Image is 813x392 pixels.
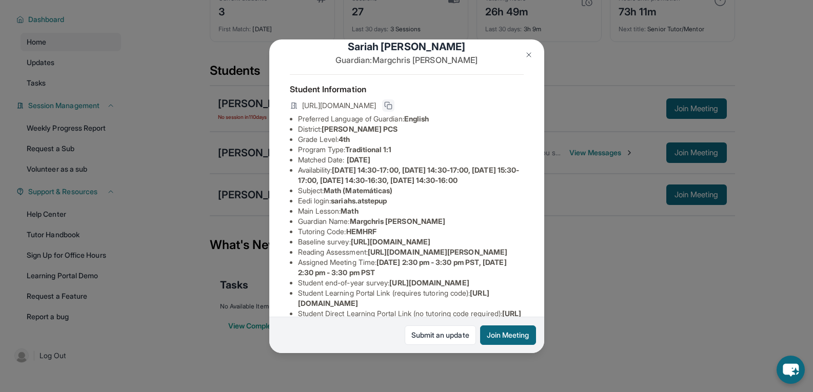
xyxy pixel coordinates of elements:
a: Submit an update [405,325,476,345]
li: Baseline survey : [298,237,524,247]
span: Traditional 1:1 [345,145,391,154]
span: [URL][DOMAIN_NAME] [351,237,430,246]
li: Grade Level: [298,134,524,145]
span: [URL][DOMAIN_NAME] [389,278,469,287]
li: Eedi login : [298,196,524,206]
li: Guardian Name : [298,216,524,226]
li: District: [298,124,524,134]
span: [DATE] 14:30-17:00, [DATE] 14:30-17:00, [DATE] 15:30-17:00, [DATE] 14:30-16:30, [DATE] 14:30-16:00 [298,166,520,184]
li: Assigned Meeting Time : [298,257,524,278]
li: Program Type: [298,145,524,155]
span: [DATE] [347,155,370,164]
button: chat-button [777,356,805,384]
span: 4th [339,135,350,143]
h1: Sariah [PERSON_NAME] [290,39,524,54]
span: [DATE] 2:30 pm - 3:30 pm PST, [DATE] 2:30 pm - 3:30 pm PST [298,258,507,277]
p: Guardian: Margchris [PERSON_NAME] [290,54,524,66]
span: English [404,114,429,123]
li: Student end-of-year survey : [298,278,524,288]
span: sariahs.atstepup [331,196,387,205]
li: Matched Date: [298,155,524,165]
button: Join Meeting [480,325,536,345]
img: Close Icon [525,51,533,59]
span: Math [341,207,358,215]
li: Reading Assessment : [298,247,524,257]
li: Preferred Language of Guardian: [298,114,524,124]
span: HEMHRF [346,227,376,236]
li: Tutoring Code : [298,226,524,237]
li: Main Lesson : [298,206,524,216]
li: Availability: [298,165,524,185]
li: Subject : [298,185,524,196]
span: Math (Matemáticas) [324,186,392,195]
span: Margchris [PERSON_NAME] [350,217,446,225]
span: [PERSON_NAME] PCS [322,125,398,133]
li: Student Learning Portal Link (requires tutoring code) : [298,288,524,308]
button: Copy link [382,99,394,112]
span: [URL][DOMAIN_NAME] [302,100,376,111]
h4: Student Information [290,83,524,95]
span: [URL][DOMAIN_NAME][PERSON_NAME] [368,247,507,256]
li: Student Direct Learning Portal Link (no tutoring code required) : [298,308,524,329]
